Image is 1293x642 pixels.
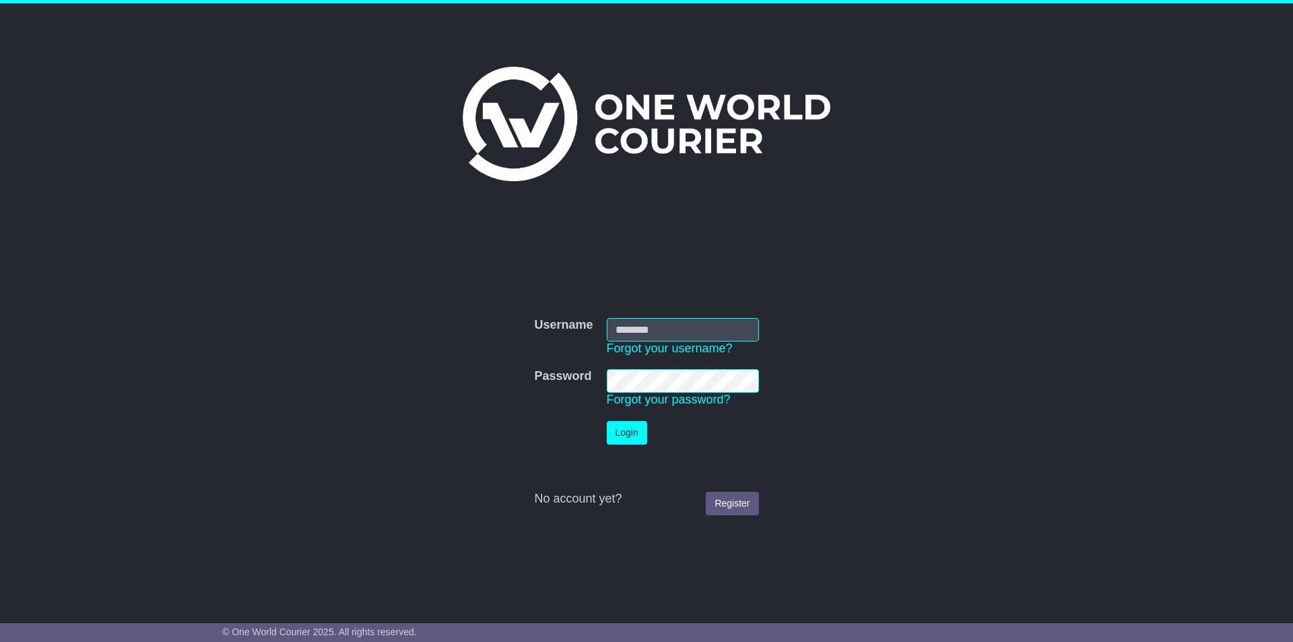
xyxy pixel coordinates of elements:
label: Username [534,318,593,333]
a: Forgot your username? [607,342,733,355]
img: One World [463,67,830,181]
div: No account yet? [534,492,758,507]
a: Forgot your password? [607,393,731,406]
button: Login [607,421,647,445]
a: Register [706,492,758,515]
span: © One World Courier 2025. All rights reserved. [222,627,417,637]
label: Password [534,369,591,384]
